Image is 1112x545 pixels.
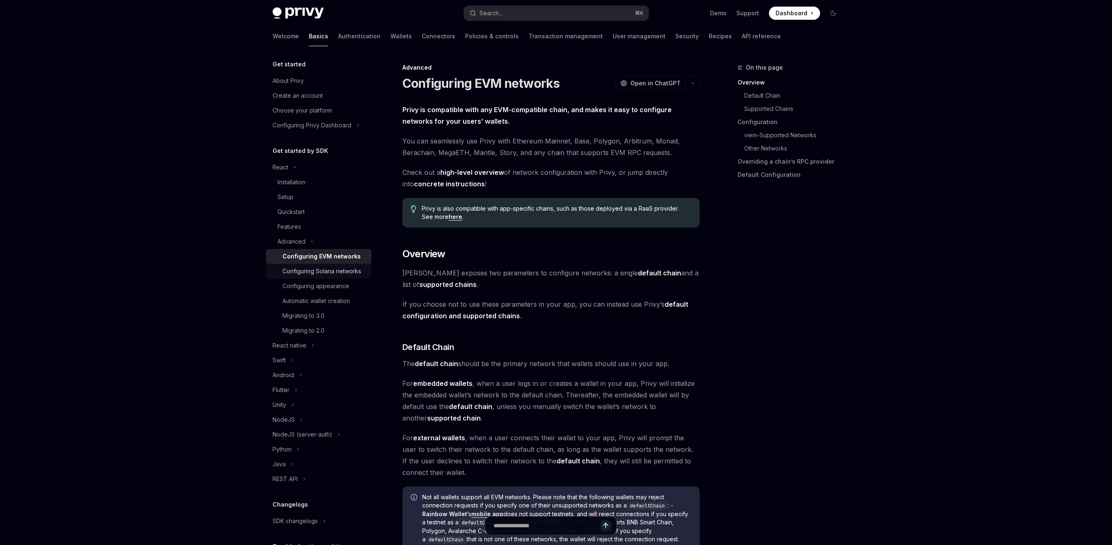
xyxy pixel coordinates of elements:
div: Quickstart [277,207,305,217]
a: Transaction management [529,26,603,46]
div: Migrating to 3.0 [282,311,324,321]
a: supported chains [419,280,477,289]
a: high-level overview [440,168,504,177]
a: Features [266,219,371,234]
button: SDK changelogs [266,514,371,529]
div: React [273,162,288,172]
span: Dashboard [776,9,807,17]
a: API reference [742,26,781,46]
div: Automatic wallet creation [282,296,350,306]
span: Default Chain [402,341,454,353]
a: supported chain [427,414,481,423]
div: Android [273,370,294,380]
button: Toggle dark mode [827,7,840,20]
span: If you choose not to use these parameters in your app, you can instead use Privy’s . [402,298,700,322]
a: Supported Chains [738,102,846,115]
strong: supported chain [427,414,481,422]
button: Open in ChatGPT [615,76,686,90]
div: Configuring Solana networks [282,266,361,276]
a: Create an account [266,88,371,103]
span: Overview [402,247,445,261]
div: Features [277,222,301,232]
div: Java [273,459,286,469]
span: ⌘ K [635,10,644,16]
span: Not all wallets support all EVM networks. Please note that the following wallets may reject conne... [422,493,691,544]
a: Migrating to 3.0 [266,308,371,323]
a: here [449,213,462,221]
button: NodeJS [266,412,371,427]
div: Installation [277,177,306,187]
a: Other Networks [738,142,846,155]
a: concrete instructions [414,180,485,188]
span: Privy is also compatible with app-specific chains, such as those deployed via a RaaS provider. Se... [422,204,691,221]
a: mobile app [471,510,503,518]
h5: Get started by SDK [273,146,328,156]
span: The should be the primary network that wallets should use in your app. [402,358,700,369]
strong: default chain [415,359,458,368]
button: Configuring Privy Dashboard [266,118,371,133]
a: Connectors [422,26,455,46]
a: Overview [738,76,846,89]
span: Check out a of network configuration with Privy, or jump directly into ! [402,167,700,190]
a: Default Chain [738,89,846,102]
h1: Configuring EVM networks [402,76,560,91]
strong: default chain [557,457,600,465]
div: Choose your platform [273,106,332,115]
a: viem-Supported Networks [738,129,846,142]
a: Security [675,26,699,46]
a: Default Configuration [738,168,846,181]
span: You can seamlessly use Privy with Ethereum Mainnet, Base, Polygon, Arbitrum, Monad, Berachain, Me... [402,135,700,158]
a: About Privy [266,73,371,88]
div: Advanced [402,63,700,72]
div: NodeJS [273,415,295,425]
div: Configuring EVM networks [282,251,361,261]
div: Swift [273,355,286,365]
div: Configuring Privy Dashboard [273,120,351,130]
a: Automatic wallet creation [266,294,371,308]
div: NodeJS (server-auth) [273,430,332,439]
div: REST API [273,474,298,484]
a: Welcome [273,26,299,46]
svg: Tip [411,205,416,213]
a: Configuring Solana networks [266,264,371,279]
a: Migrating to 2.0 [266,323,371,338]
a: Configuring EVM networks [266,249,371,264]
a: Quickstart [266,204,371,219]
div: Unity [273,400,286,410]
a: Policies & controls [465,26,519,46]
button: Unity [266,397,371,412]
a: Overriding a chain’s RPC provider [738,155,846,168]
div: Search... [480,8,503,18]
code: defaultChain [627,502,668,510]
div: Advanced [277,237,306,247]
span: For , when a user connects their wallet to your app, Privy will prompt the user to switch their n... [402,432,700,478]
div: Configuring appearance [282,281,349,291]
span: On this page [746,63,783,73]
a: default chain [638,269,681,277]
a: Wallets [390,26,412,46]
button: Search...⌘K [464,6,649,21]
a: Setup [266,190,371,204]
strong: external wallets [413,434,465,442]
strong: Privy is compatible with any EVM-compatible chain, and makes it easy to configure networks for yo... [402,106,672,125]
h5: Get started [273,59,306,69]
div: React native [273,341,306,350]
a: Choose your platform [266,103,371,118]
a: Demo [710,9,726,17]
button: Advanced [266,234,371,249]
a: Authentication [338,26,381,46]
a: Support [736,9,759,17]
a: Configuring appearance [266,279,371,294]
button: Java [266,457,371,472]
a: Configuration [738,115,846,129]
button: REST API [266,472,371,486]
svg: Info [411,494,419,502]
button: Send message [600,520,611,531]
div: Create an account [273,91,323,101]
div: SDK changelogs [273,516,318,526]
button: Flutter [266,383,371,397]
button: Android [266,368,371,383]
a: Recipes [709,26,732,46]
